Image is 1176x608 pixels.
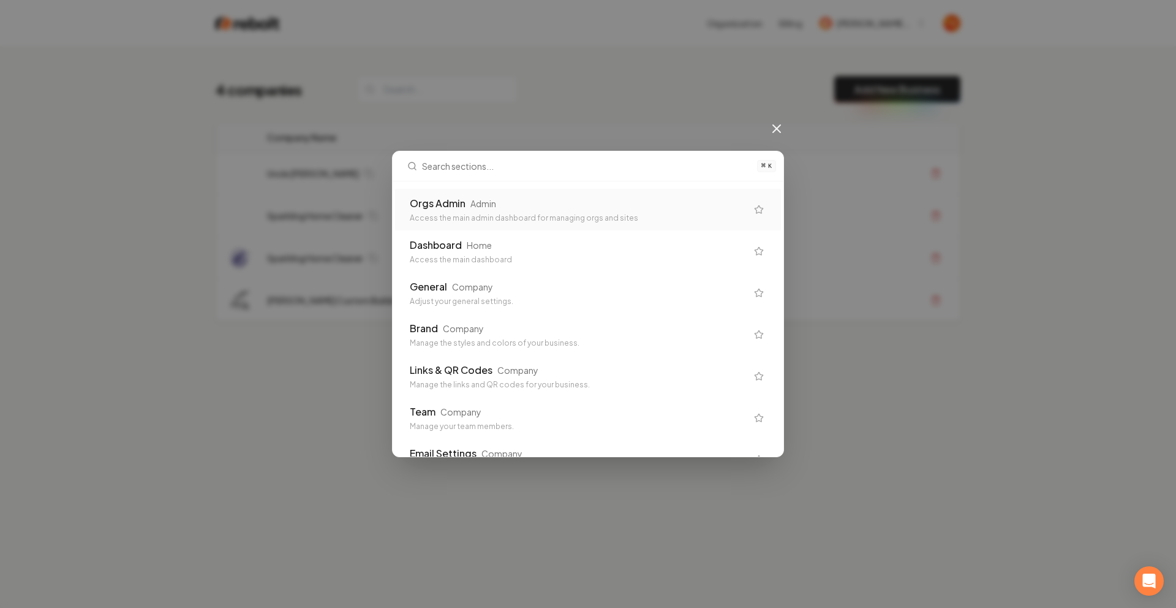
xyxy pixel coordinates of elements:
div: Email Settings [410,446,477,461]
div: Links & QR Codes [410,363,492,378]
div: Company [440,406,481,418]
div: Team [410,405,435,419]
div: Manage your team members. [410,422,747,431]
div: Manage the links and QR codes for your business. [410,380,747,390]
div: Access the main dashboard [410,255,747,265]
div: Company [443,322,484,335]
div: Home [467,239,492,251]
div: Admin [470,197,496,210]
div: Company [497,364,538,376]
div: Manage the styles and colors of your business. [410,338,747,348]
div: Access the main admin dashboard for managing orgs and sites [410,213,747,223]
div: Company [481,447,522,460]
div: Company [452,281,493,293]
input: Search sections... [422,151,750,181]
div: Open Intercom Messenger [1134,566,1164,596]
div: Adjust your general settings. [410,297,747,306]
div: Orgs Admin [410,196,466,211]
div: Brand [410,321,438,336]
div: General [410,279,447,294]
div: Dashboard [410,238,462,253]
div: Search sections... [393,181,783,457]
